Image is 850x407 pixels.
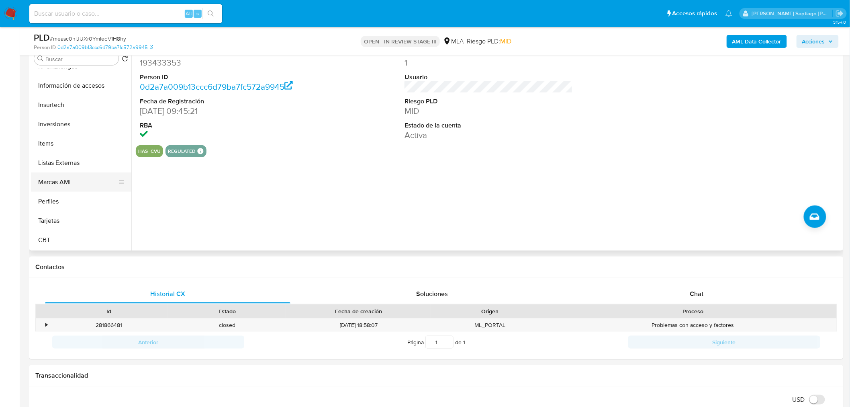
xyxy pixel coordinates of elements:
[405,105,573,117] dd: MID
[500,37,511,46] span: MID
[467,37,511,46] span: Riesgo PLD:
[31,230,131,250] button: CBT
[361,36,440,47] p: OPEN - IN REVIEW STAGE III
[463,338,465,346] span: 1
[140,105,308,117] dd: [DATE] 09:45:21
[836,9,844,18] a: Salir
[690,289,704,298] span: Chat
[31,173,125,192] button: Marcas AML
[50,35,126,43] span: # measc0hlJUXr0YmIedV1H8hy
[168,150,196,153] button: regulated
[732,35,781,48] b: AML Data Collector
[31,211,131,230] button: Tarjetas
[140,121,308,130] dt: RBA
[555,307,831,315] div: Proceso
[140,97,308,106] dt: Fecha de Registración
[34,44,56,51] b: Person ID
[405,73,573,82] dt: Usuario
[437,307,544,315] div: Origen
[196,10,199,17] span: s
[31,95,131,115] button: Insurtech
[31,76,131,95] button: Información de accesos
[45,55,115,63] input: Buscar
[35,372,837,380] h1: Transaccionalidad
[405,129,573,141] dd: Activa
[417,289,448,298] span: Soluciones
[150,289,185,298] span: Historial CX
[57,44,153,51] a: 0d2a7a009b13ccc6d79ba7fc572a9945
[292,307,425,315] div: Fecha de creación
[405,97,573,106] dt: Riesgo PLD
[202,8,219,19] button: search-icon
[727,35,787,48] button: AML Data Collector
[174,307,280,315] div: Estado
[122,55,128,64] button: Volver al orden por defecto
[35,263,837,271] h1: Contactos
[52,336,244,349] button: Anterior
[407,336,465,349] span: Página de
[31,153,131,173] button: Listas Externas
[29,8,222,19] input: Buscar usuario o caso...
[628,336,820,349] button: Siguiente
[37,55,44,62] button: Buscar
[31,192,131,211] button: Perfiles
[797,35,839,48] button: Acciones
[286,319,431,332] div: [DATE] 18:58:07
[802,35,825,48] span: Acciones
[31,115,131,134] button: Inversiones
[405,121,573,130] dt: Estado de la cuenta
[138,150,161,153] button: has_cvu
[31,134,131,153] button: Items
[431,319,549,332] div: ML_PORTAL
[549,319,837,332] div: Problemas con acceso y factores
[752,10,833,17] p: roberto.munoz@mercadolibre.com
[45,321,47,329] div: •
[140,57,308,68] dd: 193433353
[443,37,464,46] div: MLA
[168,319,286,332] div: closed
[140,73,308,82] dt: Person ID
[405,57,573,68] dd: 1
[725,10,732,17] a: Notificaciones
[833,19,846,25] span: 3.154.0
[34,31,50,44] b: PLD
[186,10,192,17] span: Alt
[50,319,168,332] div: 281866481
[672,9,717,18] span: Accesos rápidos
[55,307,162,315] div: Id
[140,81,293,92] a: 0d2a7a009b13ccc6d79ba7fc572a9945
